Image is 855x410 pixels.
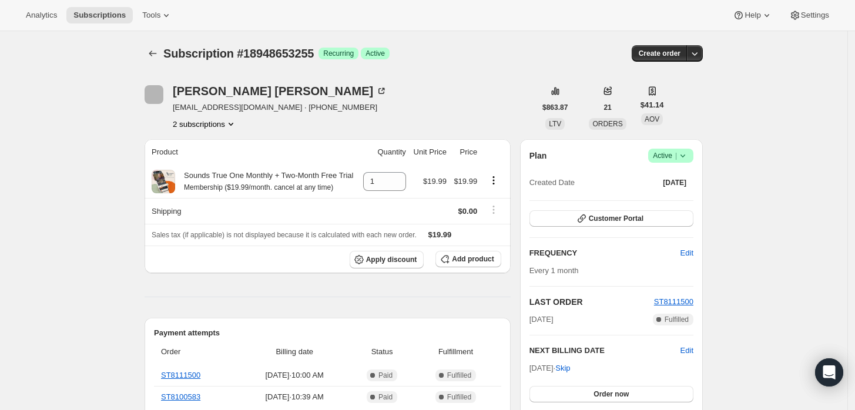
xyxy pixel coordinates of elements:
span: [DATE] [663,178,686,187]
span: $19.99 [428,230,452,239]
button: Add product [435,251,501,267]
th: Unit Price [410,139,450,165]
span: $19.99 [454,177,477,186]
button: Tools [135,7,179,23]
button: [DATE] [656,174,693,191]
button: Help [726,7,779,23]
button: Subscriptions [66,7,133,23]
span: Customer Portal [589,214,643,223]
th: Order [154,339,239,365]
th: Product [145,139,359,165]
button: 21 [596,99,618,116]
h2: LAST ORDER [529,296,654,308]
span: Subscription #18948653255 [163,47,314,60]
button: ST8111500 [654,296,693,308]
span: $41.14 [641,99,664,111]
button: Product actions [484,174,503,187]
div: Sounds True One Monthly + Two-Month Free Trial [175,170,353,193]
button: Product actions [173,118,237,130]
button: Apply discount [350,251,424,268]
span: Paid [378,392,393,402]
button: Order now [529,386,693,402]
span: Settings [801,11,829,20]
span: Fulfilled [447,392,471,402]
span: Billing date [243,346,347,358]
button: Settings [782,7,836,23]
span: $863.87 [542,103,568,112]
span: Recurring [323,49,354,58]
div: [PERSON_NAME] [PERSON_NAME] [173,85,387,97]
th: Price [450,139,481,165]
button: Customer Portal [529,210,693,227]
span: Order now [594,389,629,399]
span: [DATE] · 10:00 AM [243,369,347,381]
span: AOV [645,115,659,123]
button: Analytics [19,7,64,23]
span: $19.99 [423,177,447,186]
a: ST8100583 [161,392,200,401]
th: Shipping [145,198,359,224]
span: Fulfilled [447,371,471,380]
button: Create order [632,45,688,62]
span: Skip [555,362,570,374]
span: Add product [452,254,494,264]
span: Help [745,11,760,20]
h2: Plan [529,150,547,162]
span: [DATE] · [529,364,571,372]
span: Subscriptions [73,11,126,20]
span: Paid [378,371,393,380]
img: product img [152,170,175,193]
span: Status [354,346,411,358]
h2: NEXT BILLING DATE [529,345,680,357]
span: Edit [680,247,693,259]
span: Create order [639,49,680,58]
button: Edit [673,244,700,263]
button: Skip [548,359,577,378]
span: Active [653,150,689,162]
span: Every 1 month [529,266,579,275]
span: 21 [603,103,611,112]
h2: Payment attempts [154,327,501,339]
button: Subscriptions [145,45,161,62]
span: [EMAIL_ADDRESS][DOMAIN_NAME] · [PHONE_NUMBER] [173,102,387,113]
span: Tools [142,11,160,20]
span: Fulfilled [665,315,689,324]
span: [DATE] [529,314,554,325]
span: Veronica Clark [145,85,163,104]
a: ST8111500 [654,297,693,306]
button: $863.87 [535,99,575,116]
small: Membership ($19.99/month. cancel at any time) [184,183,333,191]
button: Shipping actions [484,203,503,216]
span: $0.00 [458,207,478,216]
span: | [675,151,677,160]
span: ORDERS [592,120,622,128]
a: ST8111500 [161,371,200,379]
span: Sales tax (if applicable) is not displayed because it is calculated with each new order. [152,231,417,239]
span: [DATE] · 10:39 AM [243,391,347,403]
h2: FREQUENCY [529,247,680,259]
span: Created Date [529,177,575,189]
span: Fulfillment [417,346,494,358]
span: Apply discount [366,255,417,264]
div: Open Intercom Messenger [815,358,843,387]
span: LTV [549,120,561,128]
span: Analytics [26,11,57,20]
button: Edit [680,345,693,357]
th: Quantity [359,139,410,165]
span: Active [366,49,385,58]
